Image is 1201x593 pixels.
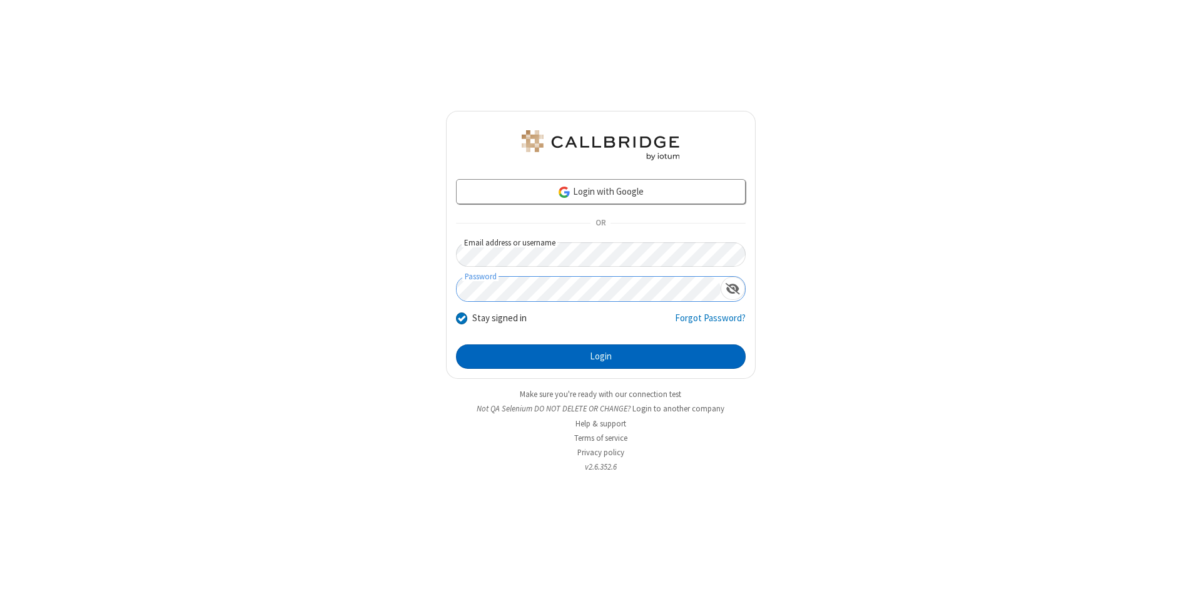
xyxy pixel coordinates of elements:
span: OR [590,215,611,232]
input: Email address or username [456,242,746,267]
div: Show password [721,277,745,300]
a: Forgot Password? [675,311,746,335]
li: Not QA Selenium DO NOT DELETE OR CHANGE? [446,403,756,415]
button: Login to another company [632,403,724,415]
a: Terms of service [574,433,627,443]
img: QA Selenium DO NOT DELETE OR CHANGE [519,130,682,160]
a: Login with Google [456,179,746,204]
a: Help & support [575,418,626,429]
iframe: Chat [1170,560,1192,584]
button: Login [456,344,746,369]
li: v2.6.352.6 [446,461,756,473]
a: Privacy policy [577,447,624,458]
img: google-icon.png [557,185,571,199]
input: Password [457,277,721,301]
label: Stay signed in [472,311,527,326]
a: Make sure you're ready with our connection test [520,389,681,400]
